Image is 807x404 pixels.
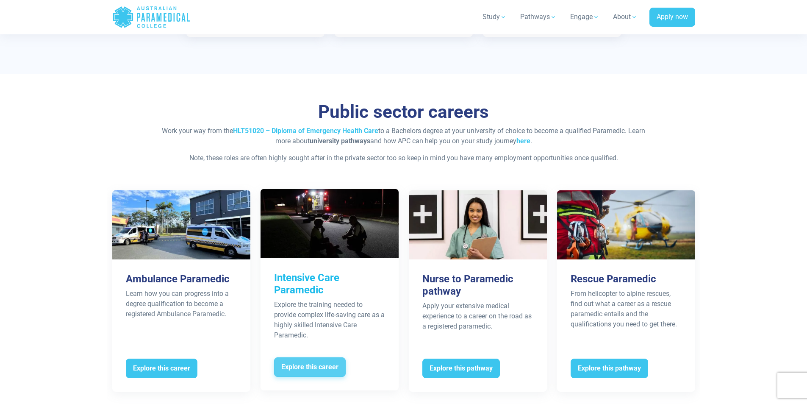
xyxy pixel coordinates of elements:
span: Explore this career [274,357,346,377]
span: Explore this career [126,359,197,378]
a: Study [477,5,512,29]
p: Work your way from the to a Bachelors degree at your university of choice to become a qualified P... [156,126,652,146]
a: Engage [565,5,605,29]
a: Rescue Paramedic From helicopter to alpine rescues, find out what a career as a rescue paramedic ... [557,190,695,391]
a: here [516,137,530,145]
a: About [608,5,643,29]
img: Intensive Care Paramedic [261,189,399,258]
h3: Ambulance Paramedic [126,273,237,285]
img: Nurse to Paramedic pathway [409,190,547,259]
h3: Intensive Care Paramedic [274,272,385,296]
img: Ambulance Paramedic [112,190,250,259]
h3: Nurse to Paramedic pathway [422,273,533,298]
span: Explore this pathway [571,359,648,378]
a: Apply now [649,8,695,27]
a: Ambulance Paramedic Learn how you can progress into a degree qualification to become a registered... [112,190,250,391]
a: Australian Paramedical College [112,3,191,31]
h3: Public sector careers [156,101,652,123]
a: Pathways [515,5,562,29]
div: Apply your extensive medical experience to a career on the road as a registered paramedic. [422,301,533,332]
a: Nurse to Paramedic pathway Apply your extensive medical experience to a career on the road as a r... [409,190,547,391]
h3: Rescue Paramedic [571,273,682,285]
div: Explore the training needed to provide complex life-saving care as a highly skilled Intensive Car... [274,300,385,340]
div: Learn how you can progress into a degree qualification to become a registered Ambulance Paramedic. [126,289,237,319]
a: Intensive Care Paramedic Explore the training needed to provide complex life-saving care as a hig... [261,189,399,390]
span: Explore this pathway [422,359,500,378]
img: Rescue Paramedic [557,190,695,259]
div: From helicopter to alpine rescues, find out what a career as a rescue paramedic entails and the q... [571,289,682,329]
a: HLT51020 – Diploma of Emergency Health Care [233,127,378,135]
p: Note, these roles are often highly sought after in the private sector too so keep in mind you hav... [156,153,652,163]
strong: university pathways [310,137,370,145]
